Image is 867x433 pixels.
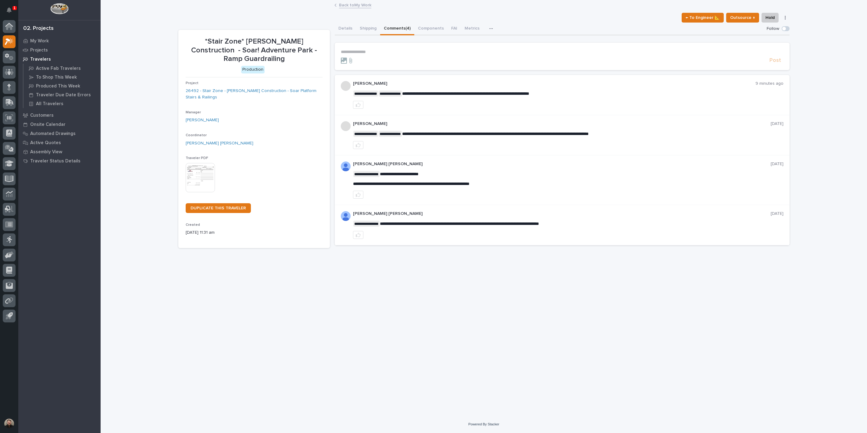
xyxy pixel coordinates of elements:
[353,231,363,239] button: like this post
[30,57,51,62] p: Travelers
[730,14,755,21] span: Outsource ↑
[186,229,323,236] p: [DATE] 11:31 am
[353,141,363,149] button: like this post
[36,75,77,80] p: To Shop This Week
[30,149,62,155] p: Assembly View
[448,23,461,35] button: FAI
[18,36,101,45] a: My Work
[186,140,253,147] a: [PERSON_NAME] [PERSON_NAME]
[23,91,101,99] a: Traveler Due Date Errors
[755,81,783,86] p: 9 minutes ago
[765,14,775,21] span: Hold
[18,45,101,55] a: Projects
[18,55,101,64] a: Travelers
[341,161,351,171] img: AD_cMMRcK_lR-hunIWE1GUPcUjzJ19X9Uk7D-9skk6qMORDJB_ZroAFOMmnE07bDdh4EHUMJPuIZ72TfOWJm2e1TqCAEecOOP...
[36,92,91,98] p: Traveler Due Date Errors
[23,25,54,32] div: 02. Projects
[3,417,16,430] button: users-avatar
[339,1,371,8] a: Back toMy Work
[36,83,80,89] p: Produced This Week
[461,23,483,35] button: Metrics
[23,73,101,81] a: To Shop This Week
[186,37,323,63] p: *Stair Zone* [PERSON_NAME] Construction - Soar! Adventure Park - Ramp Guardrailing
[353,211,771,216] p: [PERSON_NAME] [PERSON_NAME]
[30,113,54,118] p: Customers
[18,129,101,138] a: Automated Drawings
[356,23,380,35] button: Shipping
[686,14,720,21] span: ← To Engineer 📐
[353,161,771,167] p: [PERSON_NAME] [PERSON_NAME]
[191,206,246,210] span: DUPLICATE THIS TRAVELER
[380,23,414,35] button: Comments (4)
[8,7,16,17] div: Notifications1
[353,121,771,126] p: [PERSON_NAME]
[30,131,76,137] p: Automated Drawings
[186,156,208,160] span: Traveler PDF
[769,57,781,64] span: Post
[186,133,207,137] span: Coordinator
[36,101,63,107] p: All Travelers
[762,13,779,23] button: Hold
[50,3,68,14] img: Workspace Logo
[353,101,363,109] button: like this post
[23,82,101,90] a: Produced This Week
[186,223,200,227] span: Created
[30,140,61,146] p: Active Quotes
[18,138,101,147] a: Active Quotes
[682,13,724,23] button: ← To Engineer 📐
[414,23,448,35] button: Components
[186,81,198,85] span: Project
[767,57,783,64] button: Post
[18,111,101,120] a: Customers
[353,81,755,86] p: [PERSON_NAME]
[726,13,759,23] button: Outsource ↑
[353,191,363,199] button: like this post
[23,64,101,73] a: Active Fab Travelers
[30,48,48,53] p: Projects
[767,26,779,31] p: Follow
[468,422,499,426] a: Powered By Stacker
[30,122,66,127] p: Onsite Calendar
[771,211,783,216] p: [DATE]
[186,117,219,123] a: [PERSON_NAME]
[18,147,101,156] a: Assembly View
[186,111,201,114] span: Manager
[30,158,80,164] p: Traveler Status Details
[186,203,251,213] a: DUPLICATE THIS TRAVELER
[186,88,323,101] a: 26492 - Stair Zone - [PERSON_NAME] Construction - Soar Platform Stairs & Railings
[341,211,351,221] img: AD_cMMRcK_lR-hunIWE1GUPcUjzJ19X9Uk7D-9skk6qMORDJB_ZroAFOMmnE07bDdh4EHUMJPuIZ72TfOWJm2e1TqCAEecOOP...
[13,6,16,10] p: 1
[241,66,265,73] div: Production
[23,99,101,108] a: All Travelers
[36,66,81,71] p: Active Fab Travelers
[18,156,101,165] a: Traveler Status Details
[335,23,356,35] button: Details
[30,38,49,44] p: My Work
[771,161,783,167] p: [DATE]
[3,4,16,16] button: Notifications
[771,121,783,126] p: [DATE]
[18,120,101,129] a: Onsite Calendar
